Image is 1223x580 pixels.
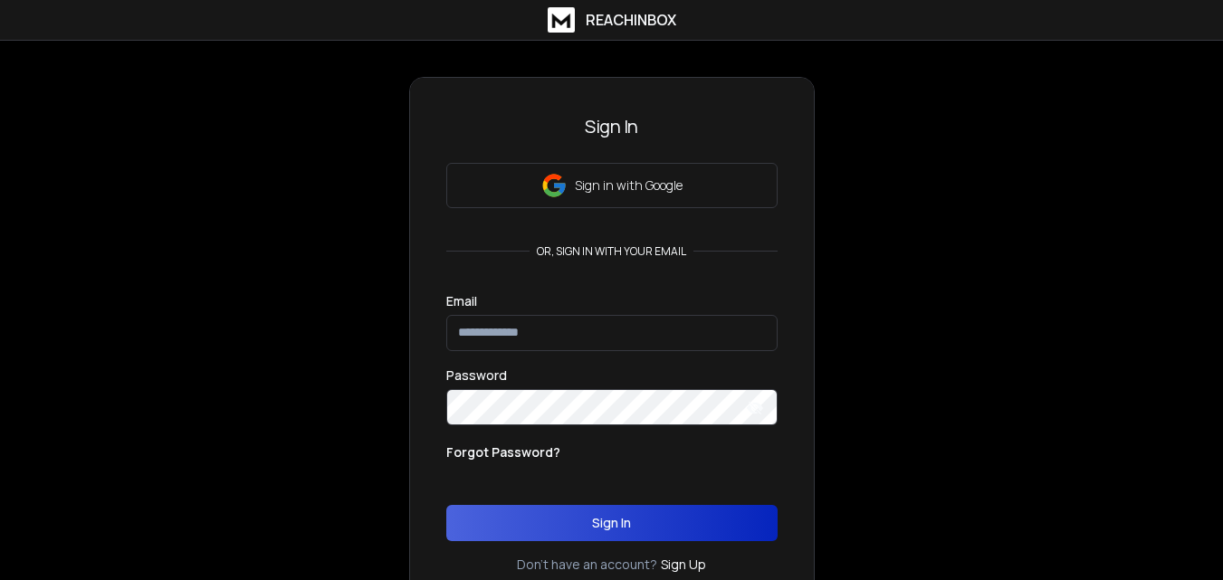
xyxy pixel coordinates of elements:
[446,443,560,461] p: Forgot Password?
[517,556,657,574] p: Don't have an account?
[446,369,507,382] label: Password
[530,244,693,259] p: or, sign in with your email
[446,505,778,541] button: Sign In
[548,7,676,33] a: ReachInbox
[661,556,706,574] a: Sign Up
[586,9,676,31] h1: ReachInbox
[548,7,575,33] img: logo
[446,295,477,308] label: Email
[446,163,778,208] button: Sign in with Google
[575,176,683,195] p: Sign in with Google
[446,114,778,139] h3: Sign In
